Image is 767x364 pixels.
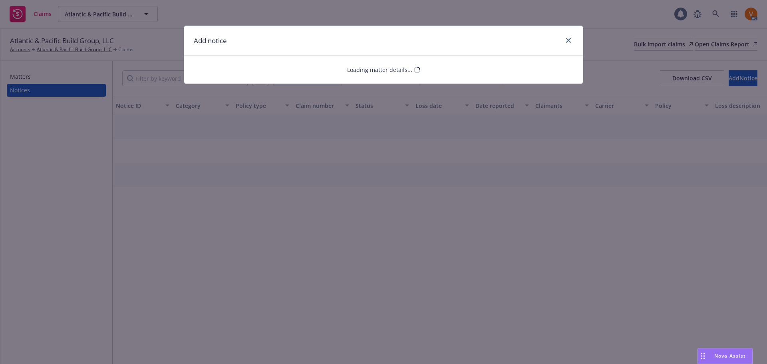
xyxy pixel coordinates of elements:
[698,348,708,364] div: Drag to move
[714,352,746,359] span: Nova Assist
[564,36,573,45] a: close
[194,36,227,46] h1: Add notice
[347,66,412,74] div: Loading matter details...
[697,348,753,364] button: Nova Assist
